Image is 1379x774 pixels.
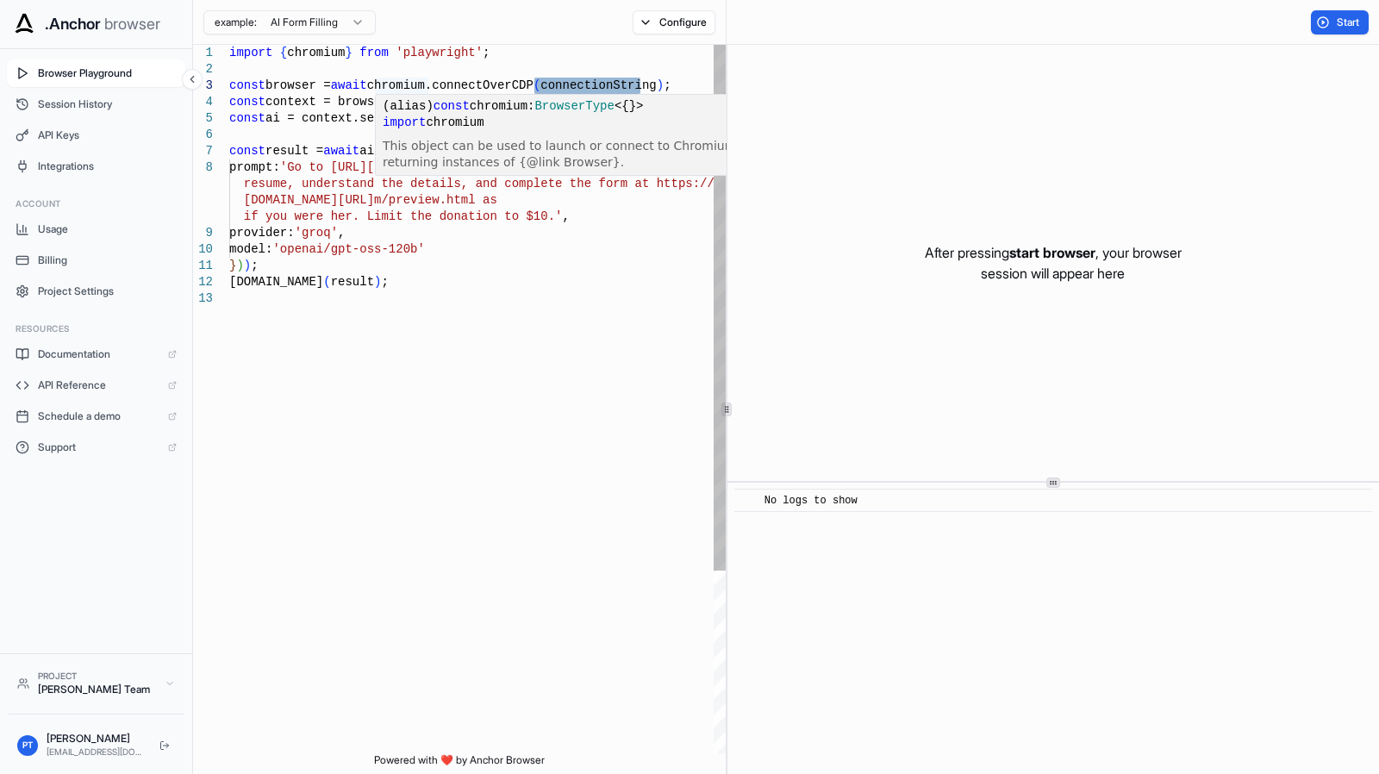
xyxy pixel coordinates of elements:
[562,209,569,223] span: ,
[7,91,185,118] button: Session History
[47,746,146,758] div: [EMAIL_ADDRESS][DOMAIN_NAME]
[374,753,545,774] span: Powered with ❤️ by Anchor Browser
[182,69,203,90] button: Collapse sidebar
[470,99,535,113] span: chromium:
[229,78,265,92] span: const
[193,110,213,127] div: 5
[381,275,388,289] span: ;
[38,253,177,267] span: Billing
[664,78,671,92] span: ;
[383,115,426,129] span: import
[7,278,185,305] button: Project Settings
[244,209,563,223] span: if you were her. Limit the donation to $10.'
[323,144,359,158] span: await
[7,122,185,149] button: API Keys
[193,61,213,78] div: 2
[483,46,490,59] span: ;
[38,159,177,173] span: Integrations
[229,160,280,174] span: prompt:
[193,258,213,274] div: 11
[7,59,185,87] button: Browser Playground
[1009,244,1095,261] span: start browser
[244,193,374,207] span: [DOMAIN_NAME][URL]
[615,99,644,113] span: <{}>
[345,46,352,59] span: }
[229,46,272,59] span: import
[280,46,287,59] span: {
[193,225,213,241] div: 9
[215,16,257,29] span: example:
[193,159,213,176] div: 8
[657,78,664,92] span: )
[38,440,159,454] span: Support
[193,143,213,159] div: 7
[229,144,265,158] span: const
[1337,16,1361,29] span: Start
[7,153,185,180] button: Integrations
[434,99,470,113] span: const
[22,739,33,752] span: PT
[743,492,752,509] span: ​
[229,226,295,240] span: provider:
[925,242,1182,284] p: After pressing , your browser session will appear here
[426,115,484,129] span: chromium
[272,242,424,256] span: 'openai/gpt-oss-120b'
[265,144,323,158] span: result =
[16,322,177,335] h3: Resources
[229,259,236,272] span: }
[764,495,858,507] span: No logs to show
[193,78,213,94] div: 3
[45,12,101,36] span: .Anchor
[193,45,213,61] div: 1
[331,78,367,92] span: await
[38,66,177,80] span: Browser Playground
[534,78,540,92] span: (
[7,434,185,461] a: Support
[265,95,453,109] span: context = browser.contexts
[287,46,345,59] span: chromium
[396,46,483,59] span: 'playwright'
[38,409,159,423] span: Schedule a demo
[9,663,184,703] button: Project[PERSON_NAME] Team
[383,138,798,171] p: This object can be used to launch or connect to Chromium, returning instances of {@link Browser}.
[295,226,338,240] span: 'groq'
[606,177,714,190] span: orm at https://
[633,10,716,34] button: Configure
[7,215,185,243] button: Usage
[193,241,213,258] div: 10
[244,259,251,272] span: )
[338,226,345,240] span: ,
[193,127,213,143] div: 6
[374,275,381,289] span: )
[236,259,243,272] span: )
[229,242,272,256] span: model:
[38,670,156,683] div: Project
[38,347,159,361] span: Documentation
[534,99,614,113] span: BrowserType
[540,78,656,92] span: connectionString
[193,290,213,307] div: 13
[244,177,606,190] span: resume, understand the details, and complete the f
[47,732,146,746] div: [PERSON_NAME]
[359,46,389,59] span: from
[265,78,331,92] span: browser =
[1311,10,1369,34] button: Start
[16,197,177,210] h3: Account
[229,275,323,289] span: [DOMAIN_NAME]
[265,111,461,125] span: ai = context.serviceWorkers
[38,97,177,111] span: Session History
[38,378,159,392] span: API Reference
[229,95,265,109] span: const
[359,144,439,158] span: ai.evaluate
[38,683,156,696] div: [PERSON_NAME] Team
[367,78,534,92] span: chromium.connectOverCDP
[104,12,160,36] span: browser
[38,128,177,142] span: API Keys
[323,275,330,289] span: (
[7,371,185,399] a: API Reference
[383,99,434,113] span: (alias)
[7,247,185,274] button: Billing
[38,222,177,236] span: Usage
[193,94,213,110] div: 4
[193,274,213,290] div: 12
